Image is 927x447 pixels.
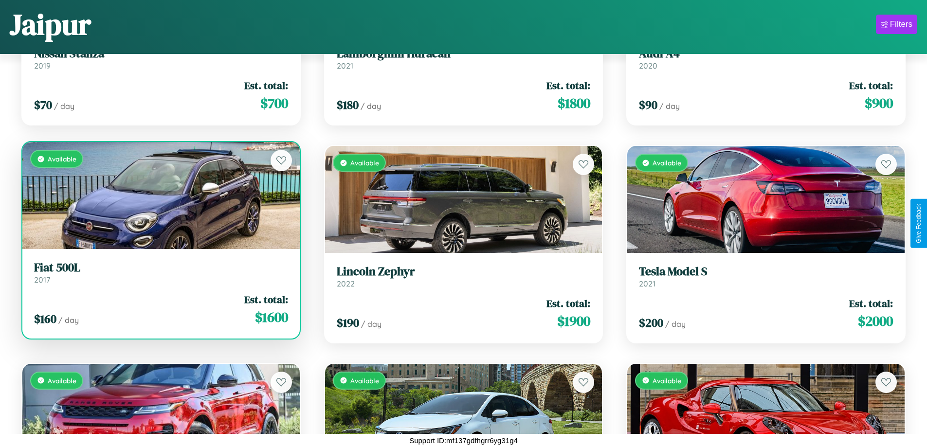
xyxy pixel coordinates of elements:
span: $ 90 [639,97,657,113]
h3: Lamborghini Huracan [337,47,591,61]
span: 2020 [639,61,657,71]
span: Est. total: [244,292,288,306]
span: 2021 [639,279,655,288]
span: $ 700 [260,93,288,113]
a: Lamborghini Huracan2021 [337,47,591,71]
span: $ 180 [337,97,359,113]
p: Support ID: mf137gdfhgrr6yg31g4 [409,434,518,447]
h3: Fiat 500L [34,261,288,275]
a: Nissan Stanza2019 [34,47,288,71]
span: / day [58,315,79,325]
span: Est. total: [244,78,288,92]
span: $ 70 [34,97,52,113]
span: 2021 [337,61,353,71]
span: / day [665,319,686,329]
span: 2017 [34,275,50,285]
span: $ 2000 [858,311,893,331]
span: $ 900 [865,93,893,113]
span: $ 200 [639,315,663,331]
span: $ 190 [337,315,359,331]
span: / day [54,101,74,111]
span: $ 1900 [557,311,590,331]
div: Give Feedback [915,204,922,243]
span: $ 1800 [558,93,590,113]
span: 2019 [34,61,51,71]
div: Filters [890,19,912,29]
span: Available [48,155,76,163]
span: / day [659,101,680,111]
span: Available [653,159,681,167]
span: Available [350,376,379,385]
span: $ 1600 [255,307,288,327]
h3: Audi A4 [639,47,893,61]
button: Filters [876,15,917,34]
span: $ 160 [34,311,56,327]
a: Tesla Model S2021 [639,265,893,288]
a: Fiat 500L2017 [34,261,288,285]
span: / day [361,101,381,111]
span: 2022 [337,279,355,288]
span: Available [653,376,681,385]
span: Est. total: [849,296,893,310]
span: Est. total: [546,78,590,92]
span: Est. total: [546,296,590,310]
span: Est. total: [849,78,893,92]
a: Lincoln Zephyr2022 [337,265,591,288]
span: Available [48,376,76,385]
h3: Nissan Stanza [34,47,288,61]
a: Audi A42020 [639,47,893,71]
h1: Jaipur [10,4,91,44]
h3: Lincoln Zephyr [337,265,591,279]
span: / day [361,319,382,329]
h3: Tesla Model S [639,265,893,279]
span: Available [350,159,379,167]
